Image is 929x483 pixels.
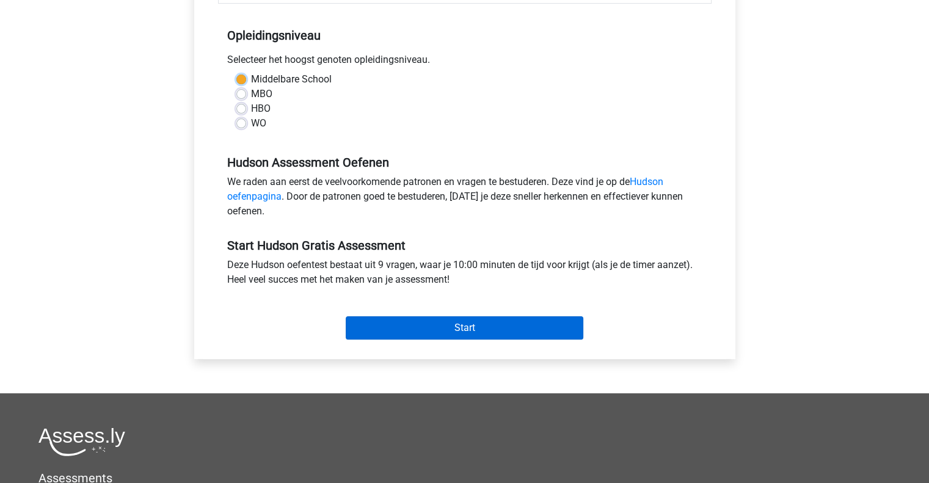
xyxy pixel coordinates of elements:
[251,87,272,101] label: MBO
[218,258,712,292] div: Deze Hudson oefentest bestaat uit 9 vragen, waar je 10:00 minuten de tijd voor krijgt (als je de ...
[38,427,125,456] img: Assessly logo
[227,23,702,48] h5: Opleidingsniveau
[218,53,712,72] div: Selecteer het hoogst genoten opleidingsniveau.
[251,116,266,131] label: WO
[218,175,712,223] div: We raden aan eerst de veelvoorkomende patronen en vragen te bestuderen. Deze vind je op de . Door...
[251,72,332,87] label: Middelbare School
[251,101,271,116] label: HBO
[227,238,702,253] h5: Start Hudson Gratis Assessment
[346,316,583,340] input: Start
[227,155,702,170] h5: Hudson Assessment Oefenen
